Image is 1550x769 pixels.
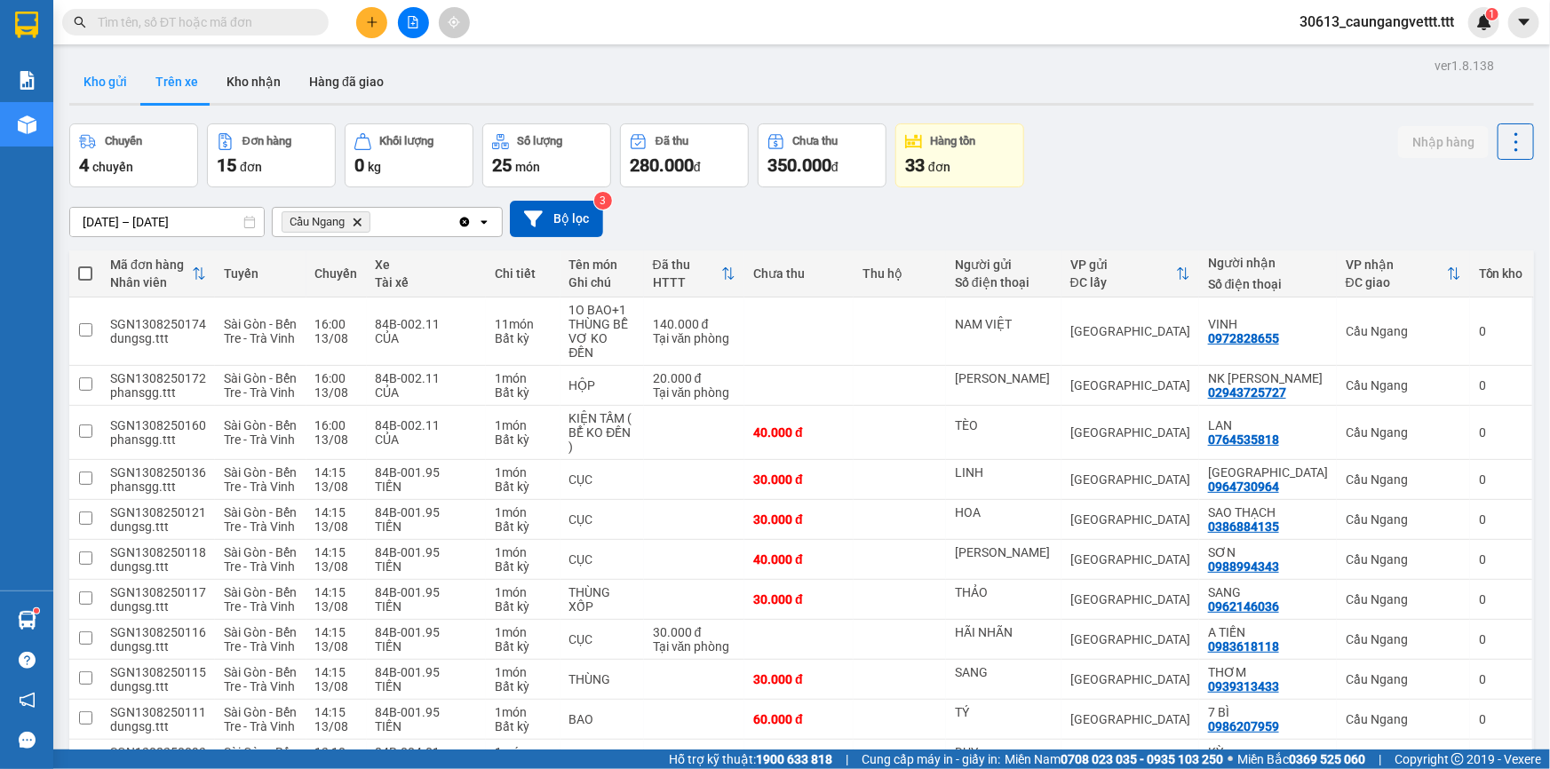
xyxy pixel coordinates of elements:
[495,519,551,534] div: Bất kỳ
[955,585,1053,599] div: THẢO
[1508,7,1539,38] button: caret-down
[495,432,551,447] div: Bất kỳ
[653,625,735,639] div: 30.000 đ
[110,545,206,559] div: SGN1308250118
[1479,552,1523,567] div: 0
[495,465,551,480] div: 1 món
[495,545,551,559] div: 1 món
[653,639,735,654] div: Tại văn phòng
[92,160,133,174] span: chuyến
[315,371,358,385] div: 16:00
[70,208,264,236] input: Select a date range.
[376,385,478,400] div: CỦA
[955,705,1053,719] div: TÝ
[1070,324,1190,338] div: [GEOGRAPHIC_DATA]
[315,665,358,679] div: 14:15
[376,639,478,654] div: TIẾN
[1489,8,1495,20] span: 1
[15,15,103,58] div: Cầu Ngang
[110,625,206,639] div: SGN1308250116
[376,418,478,432] div: 84B-002.11
[569,632,635,646] div: CỤC
[1208,559,1279,574] div: 0988994343
[1070,258,1176,272] div: VP gửi
[376,625,478,639] div: 84B-001.95
[1398,126,1489,158] button: Nhập hàng
[955,745,1053,759] div: DUY
[1346,425,1461,440] div: Cầu Ngang
[110,719,206,733] div: dungsg.ttt
[644,250,744,297] th: Toggle SortBy
[110,505,206,519] div: SGN1308250121
[492,155,512,176] span: 25
[656,135,688,147] div: Đã thu
[1208,385,1286,400] div: 02943725727
[482,123,611,187] button: Số lượng25món
[495,331,551,345] div: Bất kỳ
[1208,585,1328,599] div: SANG
[1479,592,1523,606] div: 0
[113,116,138,135] span: CC :
[315,745,358,759] div: 13:10
[315,559,358,574] div: 13/08
[376,275,478,289] div: Tài xế
[1070,512,1190,527] div: [GEOGRAPHIC_DATA]
[928,160,950,174] span: đơn
[115,55,296,76] div: TRINH
[1208,719,1279,733] div: 0986207959
[224,625,297,654] span: Sài Gòn - Bến Tre - Trà Vinh
[1070,378,1190,392] div: [GEOGRAPHIC_DATA]
[1346,324,1461,338] div: Cầu Ngang
[457,215,472,229] svg: Clear all
[19,732,36,749] span: message
[1208,519,1279,534] div: 0386884135
[110,385,206,400] div: phansgg.ttt
[1061,752,1223,766] strong: 0708 023 035 - 0935 103 250
[1346,512,1461,527] div: Cầu Ngang
[380,135,434,147] div: Khối lượng
[1486,8,1498,20] sup: 1
[620,123,749,187] button: Đã thu280.000đ
[376,331,478,345] div: CỦA
[207,123,336,187] button: Đơn hàng15đơn
[495,599,551,614] div: Bất kỳ
[905,155,925,176] span: 33
[368,160,381,174] span: kg
[1479,712,1523,726] div: 0
[18,611,36,630] img: warehouse-icon
[315,705,358,719] div: 14:15
[376,679,478,694] div: TIẾN
[315,625,358,639] div: 14:15
[115,76,296,101] div: 0909782876
[110,331,206,345] div: dungsg.ttt
[1208,705,1328,719] div: 7 BÌ
[1070,425,1190,440] div: [GEOGRAPHIC_DATA]
[224,505,297,534] span: Sài Gòn - Bến Tre - Trà Vinh
[315,317,358,331] div: 16:00
[862,266,937,281] div: Thu hộ
[376,705,478,719] div: 84B-001.95
[753,592,845,606] div: 30.000 đ
[756,752,832,766] strong: 1900 633 818
[110,519,206,534] div: dungsg.ttt
[1479,472,1523,487] div: 0
[398,7,429,38] button: file-add
[1070,672,1190,686] div: [GEOGRAPHIC_DATA]
[515,160,540,174] span: món
[1208,480,1279,494] div: 0964730964
[352,217,362,227] svg: Delete
[831,160,839,174] span: đ
[115,15,296,55] div: [GEOGRAPHIC_DATA]
[376,505,478,519] div: 84B-001.95
[376,519,478,534] div: TIẾN
[569,275,635,289] div: Ghi chú
[594,192,612,210] sup: 3
[495,317,551,331] div: 11 món
[569,512,635,527] div: CỤC
[113,112,298,137] div: 30.000
[1346,672,1461,686] div: Cầu Ngang
[1346,592,1461,606] div: Cầu Ngang
[224,317,297,345] span: Sài Gòn - Bến Tre - Trà Vinh
[315,331,358,345] div: 13/08
[955,258,1053,272] div: Người gửi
